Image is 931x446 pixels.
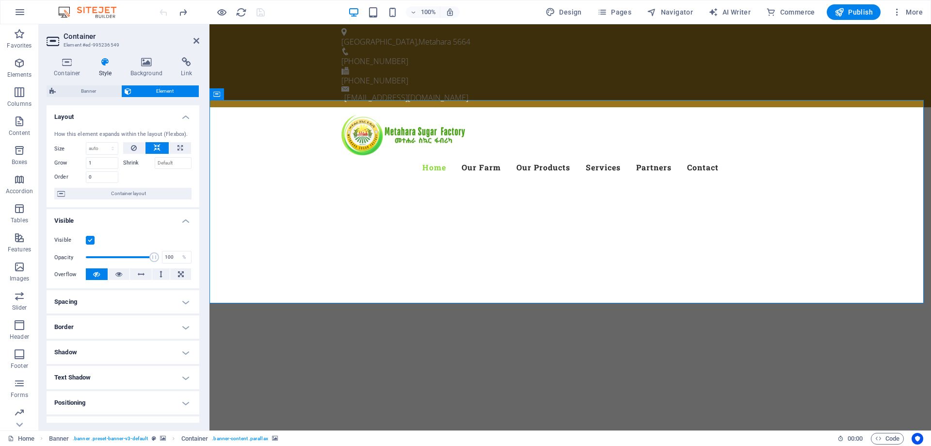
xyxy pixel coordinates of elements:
[835,7,873,17] span: Publish
[647,7,693,17] span: Navigator
[64,32,199,41] h2: Container
[546,7,582,17] span: Design
[406,6,440,18] button: 100%
[64,41,180,50] h3: Element #ed-995236549
[47,57,92,78] h4: Container
[47,416,199,440] h4: Transform
[10,333,29,341] p: Header
[155,157,192,169] input: Default
[8,433,34,445] a: Click to cancel selection. Double-click to open Pages
[875,433,899,445] span: Code
[7,100,32,108] p: Columns
[181,433,209,445] span: Click to select. Double-click to edit
[174,57,199,78] h4: Link
[542,4,586,20] button: Design
[54,188,192,199] button: Container layout
[54,131,192,139] div: How this element expands within the layout (Flexbox).
[54,157,86,169] label: Grow
[47,105,199,123] h4: Layout
[56,6,128,18] img: Editor Logo
[47,366,199,389] h4: Text Shadow
[54,234,86,246] label: Visible
[86,171,118,183] input: Default
[47,391,199,414] h4: Positioning
[272,436,278,441] i: This element contains a background
[54,146,86,151] label: Size
[708,7,751,17] span: AI Writer
[892,7,923,17] span: More
[177,6,189,18] button: redo
[705,4,754,20] button: AI Writer
[92,57,123,78] h4: Style
[47,315,199,339] h4: Border
[47,209,199,227] h4: Visible
[643,4,697,20] button: Navigator
[216,6,227,18] button: Click here to leave preview mode and continue editing
[123,157,155,169] label: Shrink
[177,7,189,18] i: Redo: Move elements (Ctrl+Y, ⌘+Y)
[446,8,454,17] i: On resize automatically adjust zoom level to fit chosen device.
[827,4,881,20] button: Publish
[762,4,819,20] button: Commerce
[11,391,28,399] p: Forms
[10,275,30,282] p: Images
[11,216,28,224] p: Tables
[597,7,631,17] span: Pages
[54,269,86,281] label: Overflow
[160,436,166,441] i: This element contains a background
[6,187,33,195] p: Accordion
[47,85,121,97] button: Banner
[420,6,436,18] h6: 100%
[766,7,815,17] span: Commerce
[12,304,27,312] p: Slider
[7,42,32,50] p: Favorites
[871,433,904,445] button: Code
[49,433,69,445] span: Click to select. Double-click to edit
[49,433,278,445] nav: breadcrumb
[177,251,191,263] div: %
[888,4,927,20] button: More
[152,436,156,441] i: This element is a customizable preset
[912,433,923,445] button: Usercentrics
[12,158,28,166] p: Boxes
[86,157,118,169] input: Default
[134,85,196,97] span: Element
[59,85,118,97] span: Banner
[123,57,174,78] h4: Background
[54,171,86,183] label: Order
[854,435,856,442] span: :
[122,85,199,97] button: Element
[212,433,268,445] span: . banner-content .parallax
[11,362,28,370] p: Footer
[73,433,148,445] span: . banner .preset-banner-v3-default
[837,433,863,445] h6: Session time
[848,433,863,445] span: 00 00
[7,71,32,79] p: Elements
[54,255,86,260] label: Opacity
[68,188,189,199] span: Container layout
[8,246,31,253] p: Features
[47,290,199,314] h4: Spacing
[9,129,30,137] p: Content
[594,4,635,20] button: Pages
[47,341,199,364] h4: Shadow
[236,7,247,18] i: Reload page
[235,6,247,18] button: reload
